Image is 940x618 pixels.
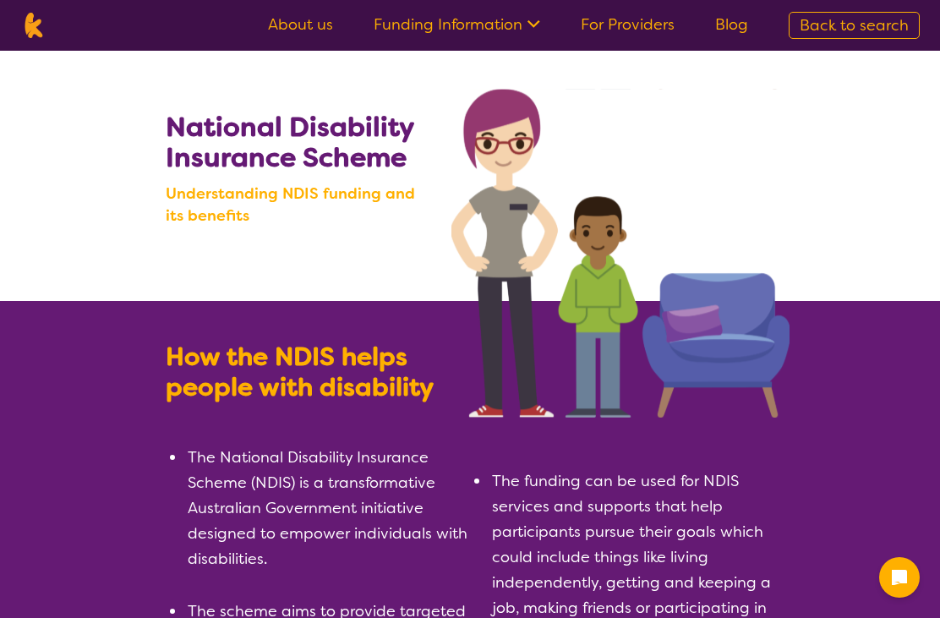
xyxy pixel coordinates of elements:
a: For Providers [581,14,675,35]
b: National Disability Insurance Scheme [166,109,413,175]
li: The National Disability Insurance Scheme (NDIS) is a transformative Australian Government initiat... [186,445,470,572]
a: Blog [715,14,748,35]
b: How the NDIS helps people with disability [166,340,434,404]
b: Understanding NDIS funding and its benefits [166,183,435,227]
a: Back to search [789,12,920,39]
a: About us [268,14,333,35]
span: Back to search [800,15,909,36]
img: Karista logo [20,13,46,38]
img: Search NDIS services with Karista [451,89,790,418]
a: Funding Information [374,14,540,35]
